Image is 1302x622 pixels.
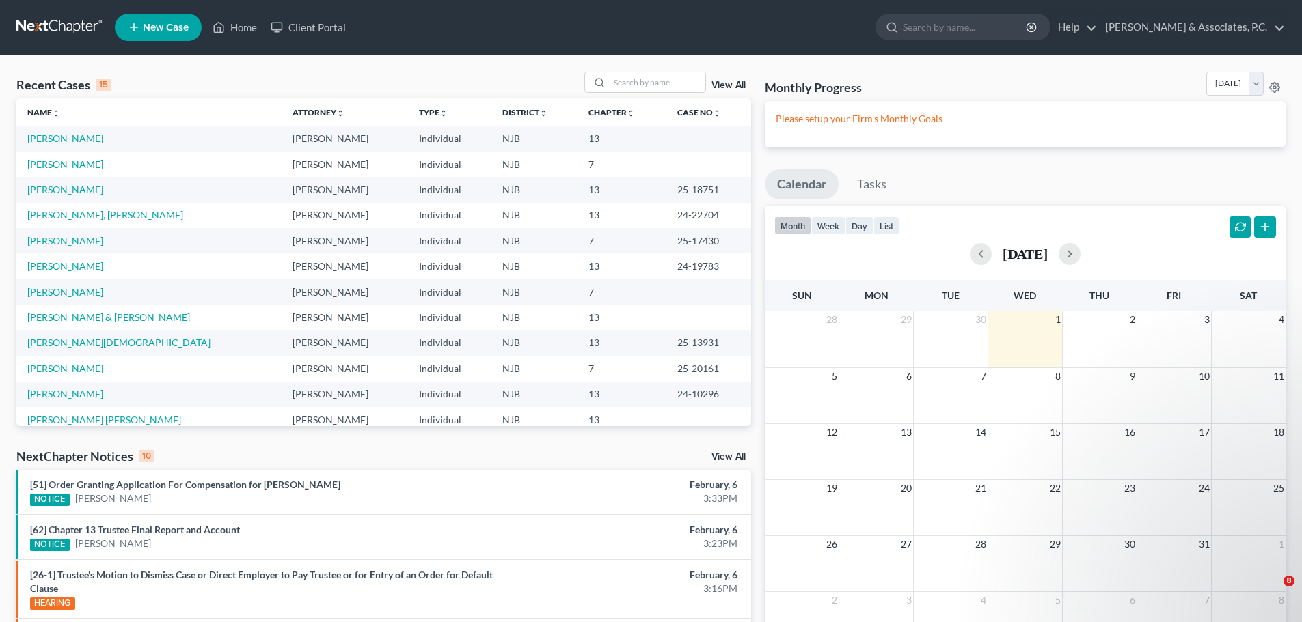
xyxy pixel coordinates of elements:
[974,311,988,328] span: 30
[282,203,408,228] td: [PERSON_NAME]
[27,311,190,323] a: [PERSON_NAME] & [PERSON_NAME]
[830,368,839,384] span: 5
[578,279,666,305] td: 7
[96,79,111,91] div: 15
[439,109,448,117] i: unfold_more
[408,126,491,151] td: Individual
[1003,246,1048,261] h2: [DATE]
[765,79,862,96] h3: Monthly Progress
[845,169,899,199] a: Tasks
[408,177,491,202] td: Individual
[491,177,578,202] td: NJB
[491,356,578,381] td: NJB
[610,72,705,92] input: Search by name...
[899,424,913,440] span: 13
[30,597,75,610] div: HEARING
[282,382,408,407] td: [PERSON_NAME]
[578,177,666,202] td: 13
[865,289,889,301] span: Mon
[825,480,839,496] span: 19
[491,279,578,305] td: NJB
[899,480,913,496] span: 20
[75,492,151,505] a: [PERSON_NAME]
[27,363,103,374] a: [PERSON_NAME]
[27,337,211,348] a: [PERSON_NAME][DEMOGRAPHIC_DATA]
[27,107,60,117] a: Nameunfold_more
[666,253,751,279] td: 24-19783
[974,424,988,440] span: 14
[491,253,578,279] td: NJB
[27,414,181,425] a: [PERSON_NAME] [PERSON_NAME]
[511,523,737,537] div: February, 6
[1203,592,1211,608] span: 7
[627,109,635,117] i: unfold_more
[905,368,913,384] span: 6
[1167,289,1181,301] span: Fri
[27,388,103,399] a: [PERSON_NAME]
[30,539,70,551] div: NOTICE
[336,109,344,117] i: unfold_more
[282,253,408,279] td: [PERSON_NAME]
[282,330,408,356] td: [PERSON_NAME]
[830,592,839,608] span: 2
[677,107,721,117] a: Case Nounfold_more
[511,492,737,505] div: 3:33PM
[282,228,408,253] td: [PERSON_NAME]
[16,76,111,93] div: Recent Cases
[27,260,103,272] a: [PERSON_NAME]
[905,592,913,608] span: 3
[27,286,103,298] a: [PERSON_NAME]
[30,494,70,506] div: NOTICE
[1098,15,1285,40] a: [PERSON_NAME] & Associates, P.C.
[408,203,491,228] td: Individual
[899,311,913,328] span: 29
[491,203,578,228] td: NJB
[206,15,264,40] a: Home
[30,479,340,490] a: [51] Order Granting Application For Compensation for [PERSON_NAME]
[1089,289,1109,301] span: Thu
[899,536,913,552] span: 27
[282,126,408,151] td: [PERSON_NAME]
[491,152,578,177] td: NJB
[264,15,353,40] a: Client Portal
[578,253,666,279] td: 13
[666,356,751,381] td: 25-20161
[282,152,408,177] td: [PERSON_NAME]
[511,537,737,550] div: 3:23PM
[578,356,666,381] td: 7
[825,424,839,440] span: 12
[408,382,491,407] td: Individual
[491,228,578,253] td: NJB
[578,126,666,151] td: 13
[16,448,154,464] div: NextChapter Notices
[491,305,578,330] td: NJB
[765,169,839,199] a: Calendar
[491,407,578,432] td: NJB
[666,382,751,407] td: 24-10296
[1240,289,1257,301] span: Sat
[942,289,960,301] span: Tue
[408,356,491,381] td: Individual
[974,480,988,496] span: 21
[578,228,666,253] td: 7
[511,568,737,582] div: February, 6
[282,305,408,330] td: [PERSON_NAME]
[282,279,408,305] td: [PERSON_NAME]
[1256,576,1288,608] iframe: Intercom live chat
[774,216,811,235] button: month
[539,109,547,117] i: unfold_more
[578,330,666,356] td: 13
[419,107,448,117] a: Typeunfold_more
[979,592,988,608] span: 4
[27,209,183,221] a: [PERSON_NAME], [PERSON_NAME]
[792,289,812,301] span: Sun
[408,330,491,356] td: Individual
[825,311,839,328] span: 28
[491,382,578,407] td: NJB
[578,152,666,177] td: 7
[27,158,103,170] a: [PERSON_NAME]
[293,107,344,117] a: Attorneyunfold_more
[588,107,635,117] a: Chapterunfold_more
[666,203,751,228] td: 24-22704
[282,177,408,202] td: [PERSON_NAME]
